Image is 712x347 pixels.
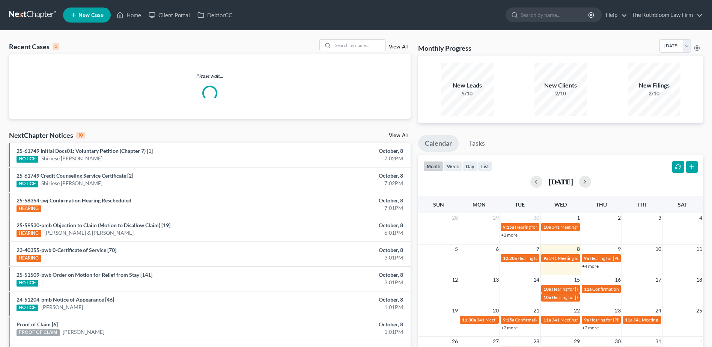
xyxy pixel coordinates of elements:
span: 341 Meeting for [PERSON_NAME] & [PERSON_NAME] [552,317,659,323]
div: NOTICE [17,305,38,311]
span: Sat [678,201,687,208]
div: October, 8 [279,172,403,180]
span: 9 [617,244,622,253]
h2: [DATE] [548,178,573,186]
span: 341 Meeting for [PERSON_NAME] [633,317,701,323]
span: Tue [515,201,525,208]
div: HEARING [17,255,41,262]
span: 17 [655,275,662,284]
div: Recent Cases [9,42,59,51]
div: October, 8 [279,321,403,328]
span: 2 [617,213,622,222]
div: NOTICE [17,181,38,187]
a: 25-61749 Initial Docs01: Voluntary Petition (Chapter 7) [1] [17,148,153,154]
div: New Leads [441,81,494,90]
span: Hearing for [PERSON_NAME] & [PERSON_NAME] [552,294,650,300]
a: Client Portal [145,8,194,22]
span: 11 [695,244,703,253]
span: 29 [573,337,581,346]
a: [PERSON_NAME] & [PERSON_NAME] [44,229,134,237]
a: [PERSON_NAME] [41,303,83,311]
span: 341 Meeting for [PERSON_NAME] [477,317,544,323]
span: 10 [655,244,662,253]
span: 11a [584,286,592,292]
span: 11a [543,317,551,323]
div: 7:02PM [279,155,403,162]
span: 28 [533,337,540,346]
span: 20 [492,306,500,315]
span: 16 [614,275,622,284]
div: 7:01PM [279,204,403,212]
div: October, 8 [279,147,403,155]
span: 19 [451,306,459,315]
input: Search by name... [333,40,385,51]
span: Hearing for [PERSON_NAME] [590,317,648,323]
span: Wed [554,201,567,208]
a: 23-40355-pwb 0-Certificate of Service [70] [17,247,116,253]
span: 5 [454,244,459,253]
div: 6:01PM [279,229,403,237]
span: 1 [576,213,581,222]
div: New Filings [628,81,680,90]
div: 10 [76,132,85,139]
span: 341 Meeting for [PERSON_NAME] & [PERSON_NAME] [552,224,659,230]
div: 2/10 [628,90,680,97]
div: October, 8 [279,246,403,254]
span: 22 [573,306,581,315]
a: Help [602,8,627,22]
a: +2 more [501,325,518,330]
span: Mon [473,201,486,208]
span: 10:20a [503,255,517,261]
span: 18 [695,275,703,284]
a: View All [389,44,408,50]
div: PROOF OF CLAIM [17,329,60,336]
a: Tasks [462,135,492,152]
span: Hearing for [PERSON_NAME] & [PERSON_NAME] [552,286,650,292]
span: Fri [638,201,646,208]
a: 25-59530-pmb Objection to Claim (Motion to Disallow Claim) [19] [17,222,170,228]
a: 24-51204-pmb Notice of Appearance [46] [17,296,114,303]
span: 9:15a [503,317,514,323]
span: Hearing for [PERSON_NAME] [518,255,576,261]
span: 26 [451,337,459,346]
span: 27 [492,337,500,346]
a: 25-51509-pwb Order on Motion for Relief from Stay [141] [17,272,152,278]
span: 21 [533,306,540,315]
h3: Monthly Progress [418,44,471,53]
div: NextChapter Notices [9,131,85,140]
span: 11:30a [462,317,476,323]
span: 7 [536,244,540,253]
div: October, 8 [279,222,403,229]
button: list [478,161,492,171]
p: Please wait... [9,72,411,80]
a: Home [113,8,145,22]
span: Sun [433,201,444,208]
div: October, 8 [279,197,403,204]
span: 30 [614,337,622,346]
span: 8 [576,244,581,253]
button: week [444,161,462,171]
div: 7:02PM [279,180,403,187]
span: 9:15a [503,224,514,230]
div: October, 8 [279,296,403,303]
div: 1:01PM [279,303,403,311]
span: 3 [658,213,662,222]
a: Shiriese [PERSON_NAME] [41,155,102,162]
div: October, 8 [279,271,403,279]
span: Hearing for [PERSON_NAME] [590,255,648,261]
div: 3:01PM [279,279,403,286]
div: 5/10 [441,90,494,97]
div: 3:01PM [279,254,403,261]
div: HEARING [17,230,41,237]
span: 9a [543,255,548,261]
div: HEARING [17,205,41,212]
span: 25 [695,306,703,315]
div: 2/10 [534,90,587,97]
a: DebtorCC [194,8,236,22]
span: 10a [543,224,551,230]
a: Shiriese [PERSON_NAME] [41,180,102,187]
span: 4 [698,213,703,222]
div: 0 [53,43,59,50]
span: Confirmation Hearing for [PERSON_NAME] [515,317,601,323]
span: Hearing for [PERSON_NAME] [515,224,574,230]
